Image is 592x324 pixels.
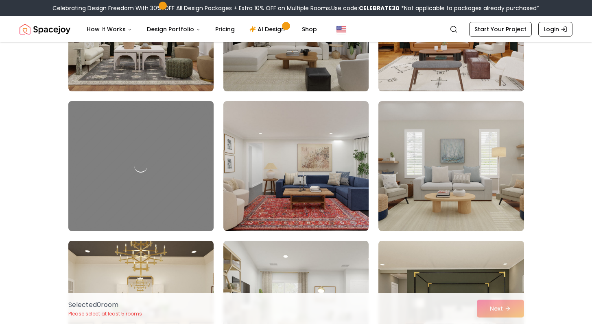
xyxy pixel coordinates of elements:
a: Shop [295,21,323,37]
button: How It Works [80,21,139,37]
img: Room room-14 [223,101,369,231]
p: Selected 0 room [68,300,142,310]
nav: Global [20,16,572,42]
span: Use code: [331,4,400,12]
a: AI Design [243,21,294,37]
a: Pricing [209,21,241,37]
img: United States [336,24,346,34]
img: Room room-15 [378,101,524,231]
p: Please select at least 5 rooms [68,311,142,317]
a: Spacejoy [20,21,70,37]
span: *Not applicable to packages already purchased* [400,4,540,12]
div: Celebrating Design Freedom With 30% OFF All Design Packages + Extra 10% OFF on Multiple Rooms. [52,4,540,12]
a: Login [538,22,572,37]
img: Spacejoy Logo [20,21,70,37]
a: Start Your Project [469,22,532,37]
b: CELEBRATE30 [359,4,400,12]
nav: Main [80,21,323,37]
button: Design Portfolio [140,21,207,37]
